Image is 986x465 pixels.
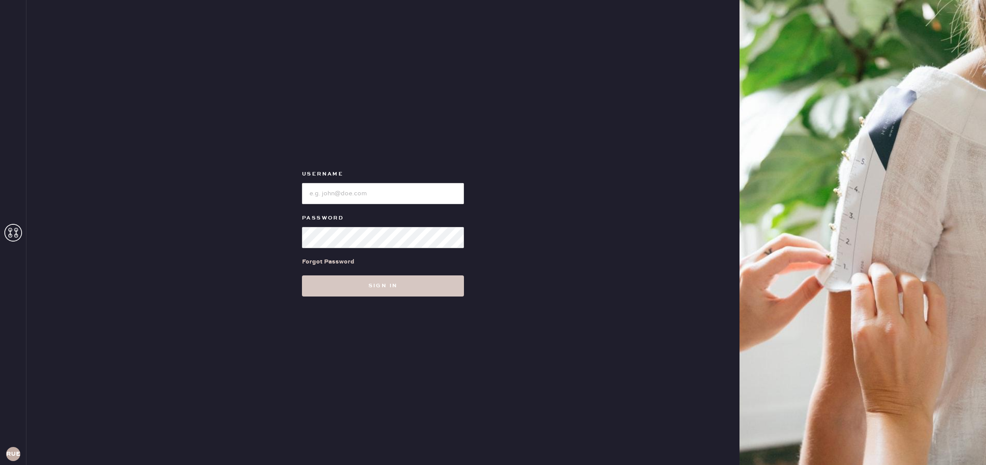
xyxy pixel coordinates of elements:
[302,213,464,223] label: Password
[302,183,464,204] input: e.g. john@doe.com
[302,275,464,297] button: Sign in
[302,248,354,275] a: Forgot Password
[302,169,464,179] label: Username
[6,451,20,457] h3: RUESA
[302,257,354,267] div: Forgot Password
